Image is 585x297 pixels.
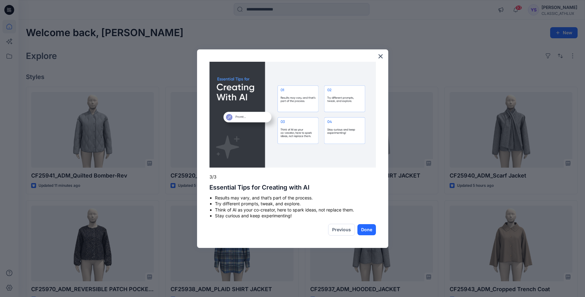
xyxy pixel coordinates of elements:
[209,184,376,191] h2: Essential Tips for Creating with AI
[215,213,376,219] li: Stay curious and keep experimenting!
[378,51,384,61] button: Close
[209,174,376,180] p: 3/3
[215,195,376,201] li: Results may vary, and that’s part of the process.
[357,224,376,235] button: Done
[215,201,376,207] li: Try different prompts, tweak, and explore.
[328,224,355,236] button: Previous
[215,207,376,213] li: Think of AI as your co-creator, here to spark ideas, not replace them.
